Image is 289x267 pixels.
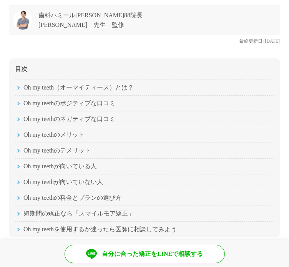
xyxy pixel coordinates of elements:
[15,95,274,111] li: Oh my teethのポジティブな口コミ
[15,190,274,206] li: Oh my teethの料金とプランの選び方
[15,80,274,95] li: Oh my teeth（オーマイティース）とは？
[9,35,280,47] p: 最終更新日: [DATE]
[15,206,274,221] li: 短期間の矯正なら「スマイルモア矯正」
[15,158,274,174] li: Oh my teethが向いている人
[15,111,274,127] li: Oh my teethのネガティブな口コミ
[15,127,274,143] li: Oh my teethのメリット
[15,221,274,237] li: Oh my teethを使用するか迷ったら医師に相談してみよう
[15,143,274,158] li: Oh my teethのデメリット
[65,245,225,263] a: 自分に合った矯正をLINEで相談する
[38,10,143,30] p: 歯科ハミール[PERSON_NAME]88院長 [PERSON_NAME] 先生 監修
[13,10,32,30] img: 歯科ハミール高田88院長 赤崎 公星 先生
[15,174,274,190] li: Oh my teethが向いていない人
[15,58,274,80] div: 目次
